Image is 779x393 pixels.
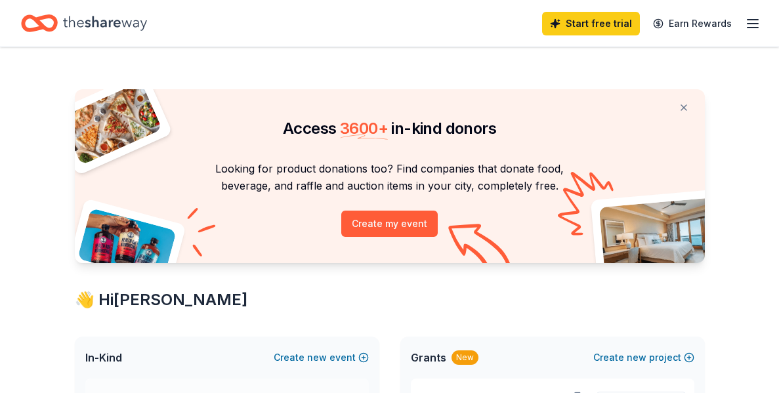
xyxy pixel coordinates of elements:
span: 3600 + [340,119,388,138]
a: Home [21,8,147,39]
div: 👋 Hi [PERSON_NAME] [75,289,705,310]
button: Create my event [341,211,438,237]
img: Curvy arrow [448,224,514,273]
button: Createnewproject [593,350,694,365]
span: In-Kind [85,350,122,365]
img: Pizza [60,81,162,165]
button: Createnewevent [274,350,369,365]
span: new [307,350,327,365]
div: New [452,350,478,365]
a: Earn Rewards [645,12,740,35]
span: new [627,350,646,365]
a: Start free trial [542,12,640,35]
p: Looking for product donations too? Find companies that donate food, beverage, and raffle and auct... [91,160,689,195]
span: Access in-kind donors [283,119,496,138]
span: Grants [411,350,446,365]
